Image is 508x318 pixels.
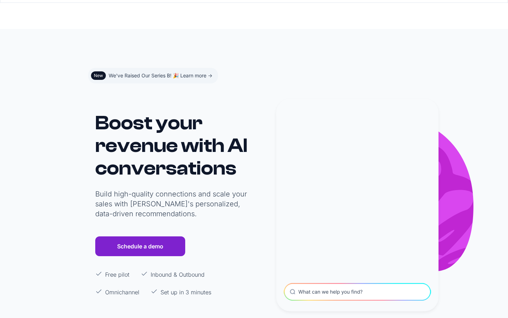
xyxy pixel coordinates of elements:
[109,71,212,81] div: We've Raised Our Series B! 🎉 Learn more ->
[161,288,211,296] p: Set up in 3 minutes
[95,189,250,219] p: Build high-quality connections and scale your sales with [PERSON_NAME]'s personalized, data-drive...
[105,288,139,296] p: Omnichannel
[95,112,250,179] h1: Boost your revenue with AI conversations
[88,68,218,83] a: NewWe've Raised Our Series B! 🎉 Learn more ->
[94,73,103,78] div: New
[105,270,129,279] p: Free pilot
[95,236,185,256] a: Schedule a demo
[151,270,205,279] p: Inbound & Outbound
[7,305,42,316] aside: Language selected: English
[14,306,42,316] ul: Language list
